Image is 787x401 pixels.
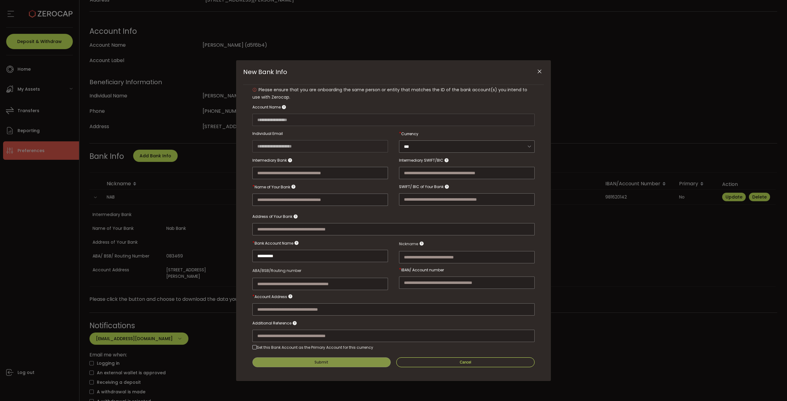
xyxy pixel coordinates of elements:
span: ABA/BSB/Routing number [252,268,301,273]
button: Close [534,66,545,77]
span: New Bank Info [243,68,287,76]
div: Submit [314,360,328,364]
button: Cancel [396,357,535,367]
div: New Bank Info [236,60,551,381]
span: Please ensure that you are onboarding the same person or entity that matches the ID of the bank a... [252,87,527,100]
button: Submit [252,357,391,367]
div: Set this Bank Account as the Primary Account for this currency [257,345,373,350]
span: Nickname [399,240,418,248]
span: Cancel [460,360,471,364]
iframe: Chat Widget [715,335,787,401]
